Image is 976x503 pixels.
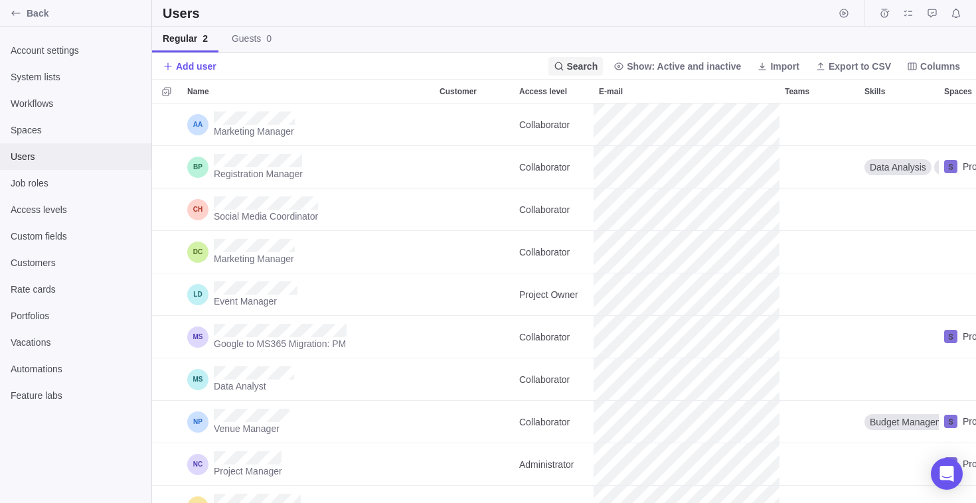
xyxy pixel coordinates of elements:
div: E-mail [594,443,779,486]
div: Data Analysis, Database Management, Registration Platform, Registration Management, SQL [859,146,939,188]
div: Access level [514,146,594,188]
span: Regular [163,32,208,45]
span: Project Owner [519,288,578,301]
span: Columns [920,60,960,73]
span: Workflows [11,97,141,110]
div: Customer [434,273,514,316]
div: Teams [779,273,859,316]
div: E-mail [594,401,779,443]
div: Teams [779,443,859,486]
span: Collaborator [519,161,570,174]
span: Name [187,85,209,98]
div: E-mail [594,358,779,401]
div: Collaborator [514,146,594,188]
div: Customer [434,104,514,146]
div: Access level [514,273,594,316]
span: Portfolios [11,309,141,323]
span: Customer [440,85,477,98]
div: Collaborator [514,104,594,145]
div: Customer [434,358,514,401]
span: Columns [902,57,965,76]
span: Spaces [11,123,141,137]
a: My assignments [899,10,918,21]
div: Teams [779,358,859,401]
div: Teams [779,316,859,358]
span: Marketing Manager [214,252,295,265]
div: E-mail [594,316,779,358]
span: Time logs [875,4,894,23]
div: E-mail [594,80,779,103]
div: Skills [859,80,939,103]
span: Collaborator [519,373,570,386]
span: Budget Management [870,415,956,429]
a: Regular2 [152,27,218,52]
div: Collaborator [514,316,594,358]
a: Guests0 [221,27,282,52]
span: Notifications [947,4,965,23]
span: Vacations [11,336,141,349]
div: E-mail [594,146,779,188]
div: Skills [859,146,939,188]
span: Guests [232,32,272,45]
span: Data Analyst [214,380,294,393]
div: Access level [514,188,594,231]
div: Collaborator [514,358,594,400]
div: Teams [779,146,859,188]
div: Access level [514,358,594,401]
span: Feature labs [11,389,141,402]
div: Customer [434,80,514,103]
div: Access level [514,401,594,443]
div: Collaborator [514,231,594,273]
span: Back [27,7,146,20]
div: Skills [859,358,939,401]
div: Access level [514,104,594,146]
span: Google to MS365 Migration: PM [214,337,347,350]
span: Show: Active and inactive [608,57,746,76]
div: Customer [434,231,514,273]
div: Name [182,104,434,146]
div: Name [182,273,434,316]
span: Users [11,150,141,163]
span: Teams [785,85,809,98]
div: Customer [434,401,514,443]
div: Access level [514,316,594,358]
div: E-mail [594,273,779,316]
span: Rate cards [11,283,141,296]
div: Collaborator [514,188,594,230]
span: Administrator [519,458,574,471]
div: Name [182,316,434,358]
div: Skills [859,104,939,146]
div: Access level [514,231,594,273]
div: Skills [859,188,939,231]
div: Teams [779,80,859,103]
div: Skills [859,316,939,358]
div: Name [182,401,434,443]
div: Skills [859,231,939,273]
span: Collaborator [519,415,570,429]
span: Access level [519,85,567,98]
span: Search [567,60,598,73]
span: Account settings [11,44,141,57]
span: Collaborator [519,118,570,131]
span: System lists [11,70,141,84]
span: Collaborator [519,330,570,344]
div: Skills [859,443,939,486]
div: Access level [514,80,594,103]
span: 0 [266,33,272,44]
span: Custom fields [11,230,141,243]
div: Name [182,231,434,273]
span: Import [770,60,799,73]
div: Skills [859,401,939,443]
span: E-mail [599,85,623,98]
span: Automations [11,362,141,376]
span: My assignments [899,4,918,23]
span: Job roles [11,177,141,190]
div: E-mail [594,188,779,231]
div: E-mail [594,231,779,273]
span: Add user [176,60,216,73]
div: Name [182,358,434,401]
span: Start timer [835,4,853,23]
span: Export to CSV [810,57,896,76]
span: Search [548,57,604,76]
span: Venue Manager [214,422,289,435]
